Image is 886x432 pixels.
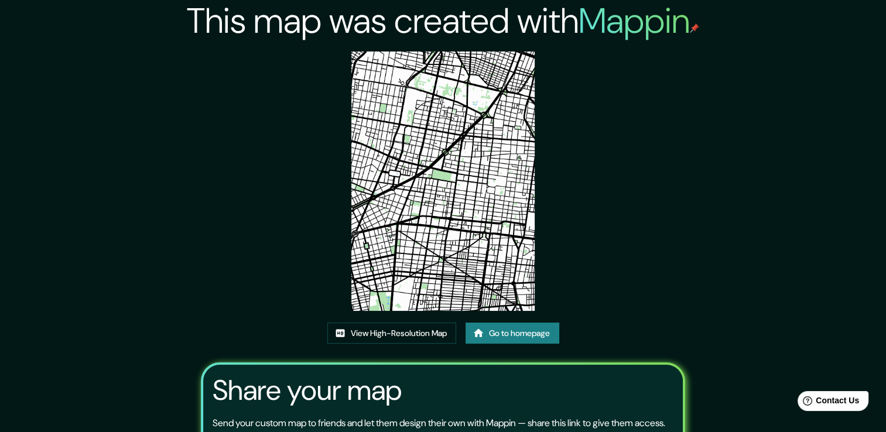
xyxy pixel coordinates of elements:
iframe: Help widget launcher [782,386,873,419]
h3: Share your map [213,374,402,407]
img: created-map [351,52,535,311]
img: mappin-pin [690,23,699,33]
a: View High-Resolution Map [327,323,456,344]
p: Send your custom map to friends and let them design their own with Mappin — share this link to gi... [213,416,665,430]
a: Go to homepage [466,323,559,344]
